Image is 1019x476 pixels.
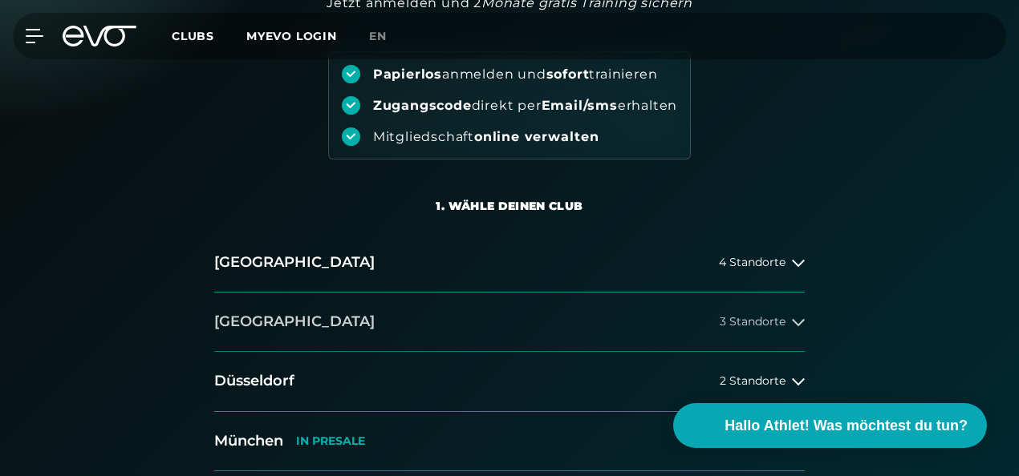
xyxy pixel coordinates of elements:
span: en [369,29,387,43]
button: [GEOGRAPHIC_DATA]4 Standorte [214,233,805,292]
a: Clubs [172,28,246,43]
h2: Düsseldorf [214,371,294,391]
span: 2 Standorte [720,375,786,387]
strong: Papierlos [373,67,442,82]
button: Hallo Athlet! Was möchtest du tun? [673,403,987,448]
h2: München [214,431,283,451]
h2: [GEOGRAPHIC_DATA] [214,252,375,272]
strong: Email/sms [542,98,618,113]
span: 4 Standorte [719,256,786,268]
span: 3 Standorte [720,316,786,328]
p: IN PRESALE [296,434,365,448]
div: Mitgliedschaft [373,128,599,146]
strong: online verwalten [474,129,599,144]
button: MünchenIN PRESALE2 Standorte [214,412,805,471]
strong: Zugangscode [373,98,472,113]
a: MYEVO LOGIN [246,29,337,43]
a: en [369,27,406,46]
h2: [GEOGRAPHIC_DATA] [214,312,375,332]
strong: sofort [546,67,590,82]
button: Düsseldorf2 Standorte [214,352,805,411]
div: 1. Wähle deinen Club [436,198,583,214]
button: [GEOGRAPHIC_DATA]3 Standorte [214,292,805,352]
div: anmelden und trainieren [373,66,658,83]
span: Hallo Athlet! Was möchtest du tun? [725,415,968,437]
span: Clubs [172,29,214,43]
div: direkt per erhalten [373,97,677,115]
